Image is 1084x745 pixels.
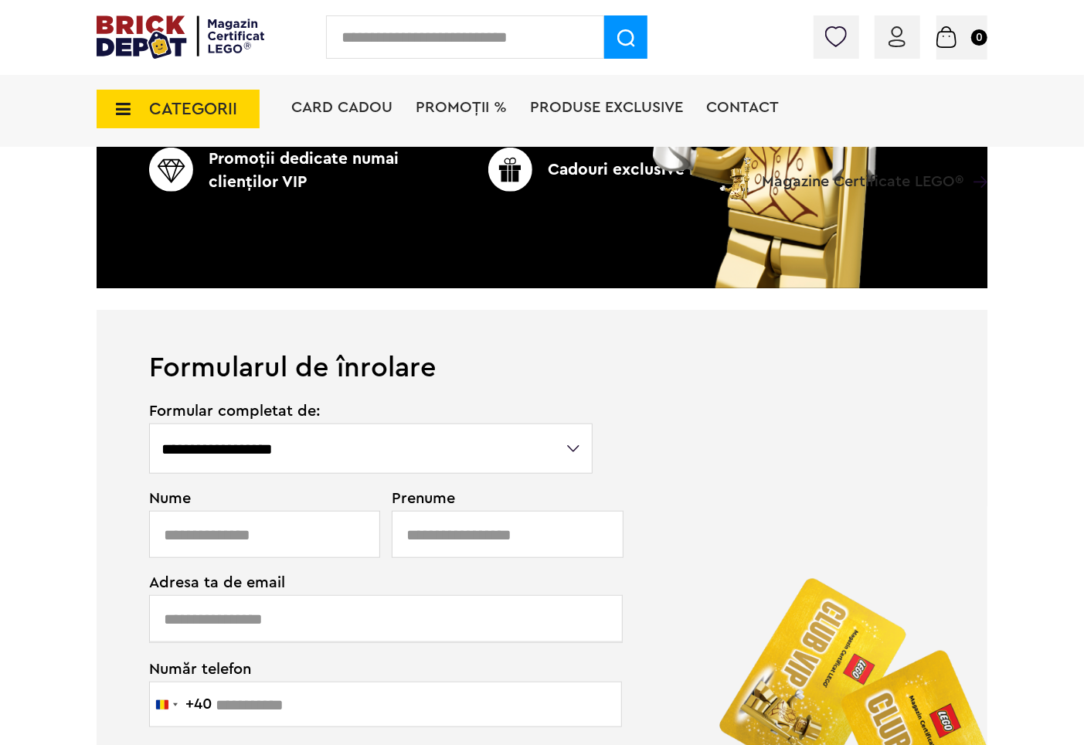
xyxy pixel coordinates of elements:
[392,491,594,506] span: Prenume
[762,154,963,189] span: Magazine Certificate LEGO®
[530,100,683,115] a: Produse exclusive
[185,696,212,712] div: +40
[149,100,237,117] span: CATEGORII
[149,659,595,677] span: Număr telefon
[149,403,595,419] span: Formular completat de:
[291,100,392,115] a: Card Cadou
[149,491,372,506] span: Nume
[149,575,595,590] span: Adresa ta de email
[416,100,507,115] a: PROMOȚII %
[963,154,987,169] a: Magazine Certificate LEGO®
[706,100,779,115] a: Contact
[97,310,987,382] h1: Formularul de înrolare
[150,682,212,726] button: Selected country
[971,29,987,46] small: 0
